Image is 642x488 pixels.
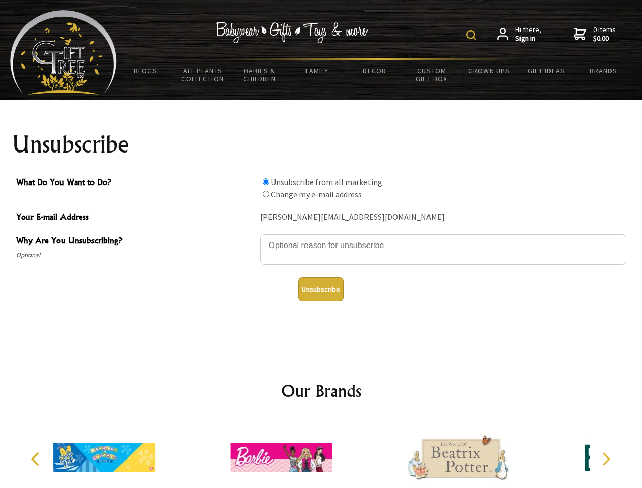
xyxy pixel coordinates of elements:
[515,34,541,43] strong: Sign in
[263,178,269,185] input: What Do You Want to Do?
[289,60,346,81] a: Family
[231,60,289,89] a: Babies & Children
[517,60,575,81] a: Gift Ideas
[25,448,48,470] button: Previous
[117,60,174,81] a: BLOGS
[263,191,269,197] input: What Do You Want to Do?
[271,177,382,187] label: Unsubscribe from all marketing
[271,189,362,199] label: Change my e-mail address
[403,60,461,89] a: Custom Gift Box
[260,209,626,225] div: [PERSON_NAME][EMAIL_ADDRESS][DOMAIN_NAME]
[515,25,541,43] span: Hi there,
[595,448,617,470] button: Next
[575,60,632,81] a: Brands
[593,34,616,43] strong: $0.00
[497,25,541,43] a: Hi there,Sign in
[16,234,255,249] span: Why Are You Unsubscribing?
[466,30,476,40] img: product search
[16,249,255,261] span: Optional
[16,176,255,191] span: What Do You Want to Do?
[12,132,630,157] h1: Unsubscribe
[574,25,616,43] a: 0 items$0.00
[260,234,626,265] textarea: Why Are You Unsubscribing?
[346,60,403,81] a: Decor
[216,22,368,43] img: Babywear - Gifts - Toys & more
[20,379,622,403] h2: Our Brands
[16,210,255,225] span: Your E-mail Address
[174,60,232,89] a: All Plants Collection
[460,60,517,81] a: Grown Ups
[10,10,117,95] img: Babyware - Gifts - Toys and more...
[298,277,344,301] button: Unsubscribe
[593,25,616,43] span: 0 items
